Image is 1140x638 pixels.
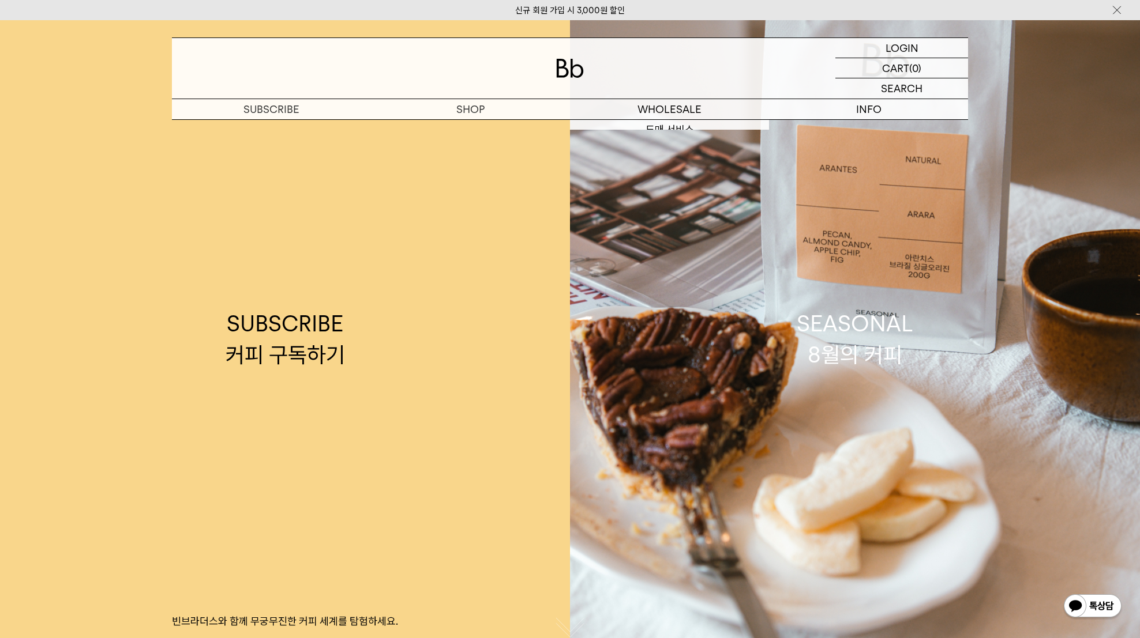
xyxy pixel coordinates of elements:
img: 카카오톡 채널 1:1 채팅 버튼 [1063,593,1123,621]
a: 신규 회원 가입 시 3,000원 할인 [515,5,625,16]
a: SHOP [371,99,570,119]
p: (0) [909,58,921,78]
a: LOGIN [835,38,968,58]
p: SEARCH [881,78,922,99]
a: SUBSCRIBE [172,99,371,119]
a: 도매 서비스 [570,120,769,139]
p: LOGIN [886,38,918,58]
div: SUBSCRIBE 커피 구독하기 [226,308,345,369]
img: 로고 [556,59,584,78]
p: INFO [769,99,968,119]
a: CART (0) [835,58,968,78]
p: WHOLESALE [570,99,769,119]
p: CART [882,58,909,78]
div: SEASONAL 8월의 커피 [797,308,913,369]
